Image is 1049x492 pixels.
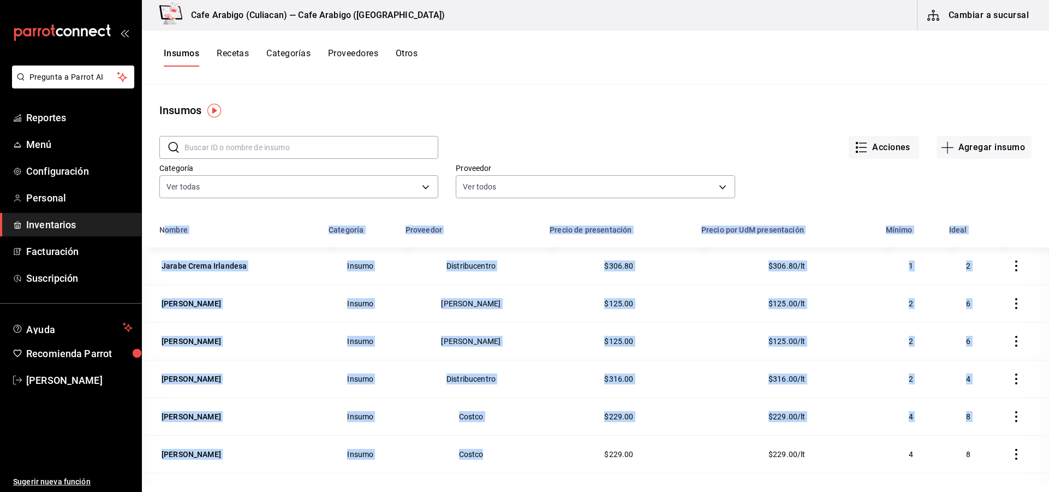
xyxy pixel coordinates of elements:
[207,104,221,117] img: Tooltip marker
[162,411,221,422] div: [PERSON_NAME]
[456,164,735,172] label: Proveedor
[909,450,913,459] span: 4
[604,412,633,421] span: $229.00
[966,337,970,346] span: 6
[159,226,188,234] div: Nombre
[13,476,133,488] span: Sugerir nueva función
[768,375,806,383] span: $316.00/lt
[162,260,247,271] div: Jarabe Crema Irlandesa
[768,299,806,308] span: $125.00/lt
[322,398,399,435] td: Insumo
[550,226,631,234] div: Precio de presentación
[26,321,118,334] span: Ayuda
[768,262,806,270] span: $306.80/lt
[26,110,133,125] span: Reportes
[8,79,134,91] a: Pregunta a Parrot AI
[26,217,133,232] span: Inventarios
[406,226,442,234] div: Proveedor
[886,226,913,234] div: Mínimo
[164,48,418,67] div: navigation tabs
[701,226,804,234] div: Precio por UdM presentación
[463,181,496,192] span: Ver todos
[26,346,133,361] span: Recomienda Parrot
[159,164,438,172] label: Categoría
[322,360,399,398] td: Insumo
[159,102,201,118] div: Insumos
[184,137,438,158] input: Buscar ID o nombre de insumo
[328,48,378,67] button: Proveedores
[909,337,913,346] span: 2
[399,284,543,322] td: [PERSON_NAME]
[26,373,133,388] span: [PERSON_NAME]
[966,262,970,270] span: 2
[26,164,133,179] span: Configuración
[966,375,970,383] span: 4
[399,360,543,398] td: Distribucentro
[217,48,249,67] button: Recetas
[937,136,1032,159] button: Agregar insumo
[604,450,633,459] span: $229.00
[399,435,543,473] td: Costco
[399,247,543,284] td: Distribucentro
[162,298,221,309] div: [PERSON_NAME]
[604,262,633,270] span: $306.80
[909,262,913,270] span: 1
[399,322,543,360] td: [PERSON_NAME]
[322,247,399,284] td: Insumo
[26,191,133,205] span: Personal
[26,244,133,259] span: Facturación
[12,66,134,88] button: Pregunta a Parrot AI
[26,137,133,152] span: Menú
[329,226,363,234] div: Categoría
[909,375,913,383] span: 2
[604,375,633,383] span: $316.00
[162,374,221,384] div: [PERSON_NAME]
[604,299,633,308] span: $125.00
[604,337,633,346] span: $125.00
[322,435,399,473] td: Insumo
[162,449,221,460] div: [PERSON_NAME]
[768,337,806,346] span: $125.00/lt
[26,271,133,286] span: Suscripción
[322,322,399,360] td: Insumo
[396,48,418,67] button: Otros
[966,412,970,421] span: 8
[966,450,970,459] span: 8
[182,9,445,22] h3: Cafe Arabigo (Culiacan) — Cafe Arabigo ([GEOGRAPHIC_DATA])
[768,412,806,421] span: $229.00/lt
[162,336,221,347] div: [PERSON_NAME]
[120,28,129,37] button: open_drawer_menu
[164,48,199,67] button: Insumos
[966,299,970,308] span: 6
[266,48,311,67] button: Categorías
[849,136,919,159] button: Acciones
[949,226,967,234] div: Ideal
[909,412,913,421] span: 4
[909,299,913,308] span: 2
[166,181,200,192] span: Ver todas
[29,72,117,83] span: Pregunta a Parrot AI
[322,284,399,322] td: Insumo
[399,398,543,435] td: Costco
[768,450,806,459] span: $229.00/lt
